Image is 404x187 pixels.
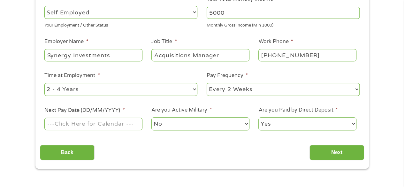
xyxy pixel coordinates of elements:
div: Monthly Gross Income (Min 1000) [207,20,360,29]
label: Are you Paid by Direct Deposit [258,107,338,113]
input: (231) 754-4010 [258,49,356,61]
label: Employer Name [44,38,88,45]
input: Walmart [44,49,142,61]
input: Next [309,145,364,160]
label: Work Phone [258,38,293,45]
label: Time at Employment [44,72,100,79]
label: Job Title [151,38,177,45]
div: Your Employment / Other Status [44,20,197,29]
input: 1800 [207,7,360,19]
label: Pay Frequency [207,72,248,79]
input: ---Click Here for Calendar --- [44,118,142,130]
input: Cashier [151,49,249,61]
label: Are you Active Military [151,107,212,113]
label: Next Pay Date (DD/MM/YYYY) [44,107,125,114]
input: Back [40,145,95,160]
